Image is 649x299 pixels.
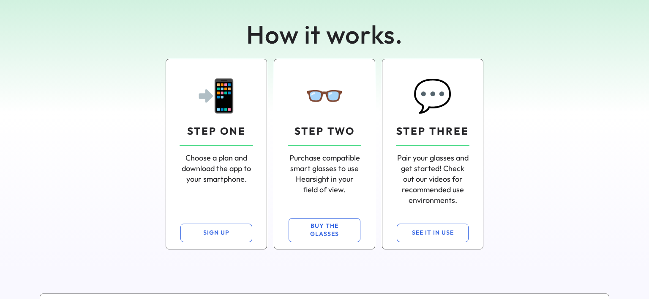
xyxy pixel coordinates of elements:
[305,73,344,117] div: 👓
[180,224,252,242] button: SIGN UP
[396,152,469,206] div: Pair your glasses and get started! Check out our videos for recommended use environments.
[413,73,453,117] div: 💬
[198,17,451,52] div: How it works.
[397,224,469,242] button: SEE IT IN USE
[196,73,236,117] div: 📲
[187,124,246,138] div: STEP ONE
[288,152,361,195] div: Purchase compatible smart glasses to use Hearsight in your field of view.
[295,124,355,138] div: STEP TWO
[180,152,253,185] div: Choose a plan and download the app to your smartphone.
[396,124,469,138] div: STEP THREE
[289,218,360,242] button: BUY THE GLASSES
